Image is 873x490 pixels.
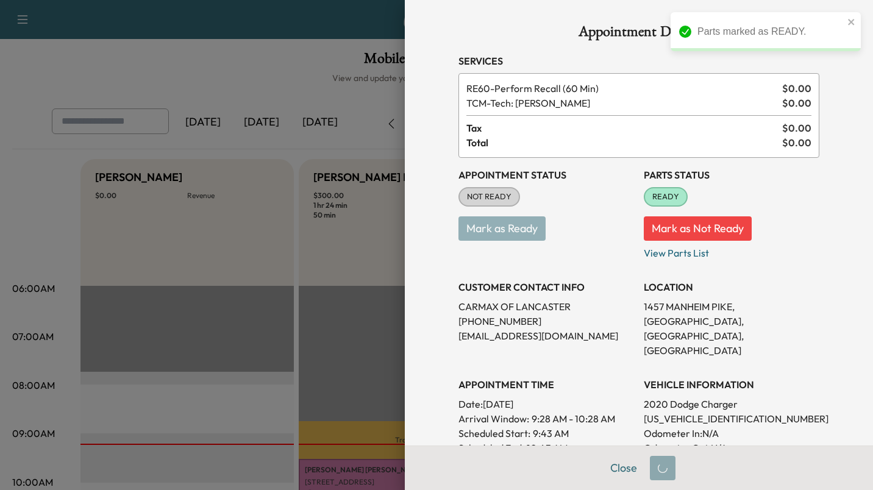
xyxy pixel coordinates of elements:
[458,280,634,294] h3: CUSTOMER CONTACT INFO
[644,397,819,411] p: 2020 Dodge Charger
[458,411,634,426] p: Arrival Window:
[644,168,819,182] h3: Parts Status
[466,81,777,96] span: Perform Recall (60 Min)
[782,96,811,110] span: $ 0.00
[645,191,686,203] span: READY
[644,280,819,294] h3: LOCATION
[644,426,819,441] p: Odometer In: N/A
[644,411,819,426] p: [US_VEHICLE_IDENTIFICATION_NUMBER]
[527,441,568,455] p: 10:43 AM
[697,24,844,39] div: Parts marked as READY.
[644,299,819,358] p: 1457 MANHEIM PIKE, [GEOGRAPHIC_DATA], [GEOGRAPHIC_DATA], [GEOGRAPHIC_DATA]
[458,426,530,441] p: Scheduled Start:
[458,377,634,392] h3: APPOINTMENT TIME
[458,441,524,455] p: Scheduled End:
[532,411,615,426] span: 9:28 AM - 10:28 AM
[458,299,634,314] p: CARMAX OF LANCASTER
[782,81,811,96] span: $ 0.00
[466,96,777,110] span: Tech: Colton M
[644,216,752,241] button: Mark as Not Ready
[533,426,569,441] p: 9:43 AM
[458,314,634,328] p: [PHONE_NUMBER]
[466,135,782,150] span: Total
[458,328,634,343] p: [EMAIL_ADDRESS][DOMAIN_NAME]
[782,135,811,150] span: $ 0.00
[847,17,856,27] button: close
[458,168,634,182] h3: Appointment Status
[466,121,782,135] span: Tax
[458,397,634,411] p: Date: [DATE]
[644,377,819,392] h3: VEHICLE INFORMATION
[458,54,819,68] h3: Services
[782,121,811,135] span: $ 0.00
[644,241,819,260] p: View Parts List
[458,24,819,44] h1: Appointment Details
[460,191,519,203] span: NOT READY
[602,456,645,480] button: Close
[644,441,819,455] p: Odometer Out: N/A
